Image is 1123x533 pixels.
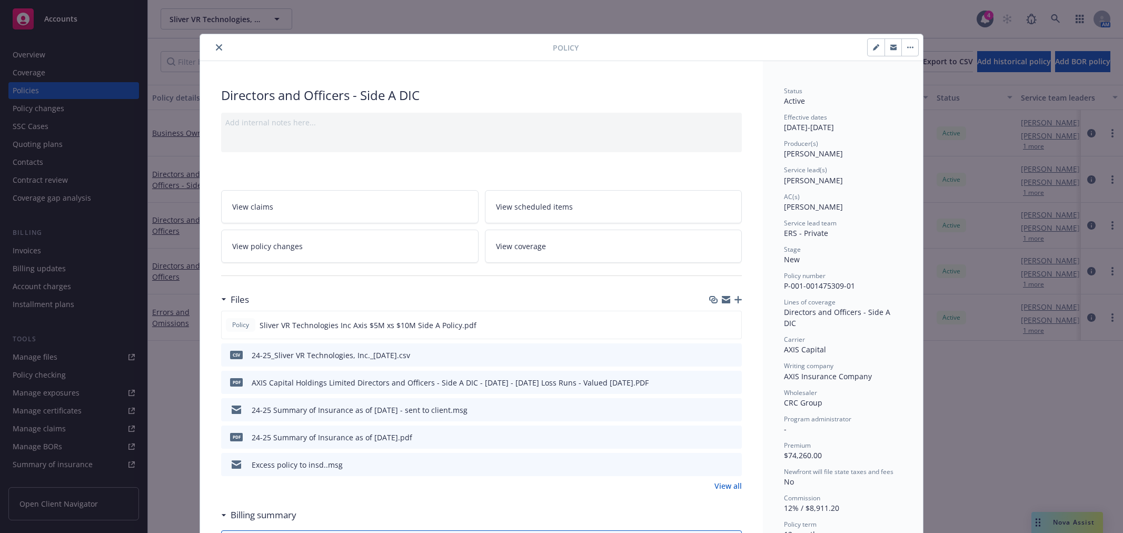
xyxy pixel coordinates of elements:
[252,350,410,361] div: 24-25_Sliver VR Technologies, Inc._[DATE].csv
[485,190,742,223] a: View scheduled items
[221,230,479,263] a: View policy changes
[784,175,843,185] span: [PERSON_NAME]
[711,320,719,331] button: download file
[784,245,801,254] span: Stage
[728,459,738,470] button: preview file
[260,320,476,331] span: Sliver VR Technologies Inc Axis $5M xs $10M Side A Policy.pdf
[231,508,296,522] h3: Billing summary
[784,503,839,513] span: 12% / $8,911.20
[231,293,249,307] h3: Files
[252,404,468,416] div: 24-25 Summary of Insurance as of [DATE] - sent to client.msg
[221,508,296,522] div: Billing summary
[728,320,737,331] button: preview file
[784,388,817,397] span: Wholesaler
[784,424,787,434] span: -
[784,361,833,370] span: Writing company
[230,351,243,359] span: csv
[711,432,720,443] button: download file
[232,241,303,252] span: View policy changes
[232,201,273,212] span: View claims
[230,378,243,386] span: PDF
[728,350,738,361] button: preview file
[784,113,902,133] div: [DATE] - [DATE]
[784,96,805,106] span: Active
[728,404,738,416] button: preview file
[784,493,820,502] span: Commission
[784,149,843,159] span: [PERSON_NAME]
[714,480,742,491] a: View all
[252,432,412,443] div: 24-25 Summary of Insurance as of [DATE].pdf
[784,192,800,201] span: AC(s)
[784,307,902,329] div: Directors and Officers - Side A DIC
[711,404,720,416] button: download file
[252,377,649,388] div: AXIS Capital Holdings Limited Directors and Officers - Side A DIC - [DATE] - [DATE] Loss Runs - V...
[784,219,837,228] span: Service lead team
[252,459,343,470] div: Excess policy to insd..msg
[225,117,738,128] div: Add internal notes here...
[784,520,817,529] span: Policy term
[784,254,800,264] span: New
[784,450,822,460] span: $74,260.00
[711,459,720,470] button: download file
[784,228,828,238] span: ERS - Private
[221,293,249,307] div: Files
[230,433,243,441] span: pdf
[728,377,738,388] button: preview file
[784,113,827,122] span: Effective dates
[784,344,826,354] span: AXIS Capital
[784,335,805,344] span: Carrier
[496,241,546,252] span: View coverage
[784,86,802,95] span: Status
[784,298,836,307] span: Lines of coverage
[784,414,851,423] span: Program administrator
[784,477,794,487] span: No
[784,202,843,212] span: [PERSON_NAME]
[711,377,720,388] button: download file
[485,230,742,263] a: View coverage
[221,190,479,223] a: View claims
[711,350,720,361] button: download file
[213,41,225,54] button: close
[784,371,872,381] span: AXIS Insurance Company
[784,271,826,280] span: Policy number
[728,432,738,443] button: preview file
[784,467,893,476] span: Newfront will file state taxes and fees
[784,441,811,450] span: Premium
[230,320,251,330] span: Policy
[221,86,742,104] div: Directors and Officers - Side A DIC
[784,165,827,174] span: Service lead(s)
[784,139,818,148] span: Producer(s)
[496,201,573,212] span: View scheduled items
[784,281,855,291] span: P-001-001475309-01
[784,398,822,408] span: CRC Group
[553,42,579,53] span: Policy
